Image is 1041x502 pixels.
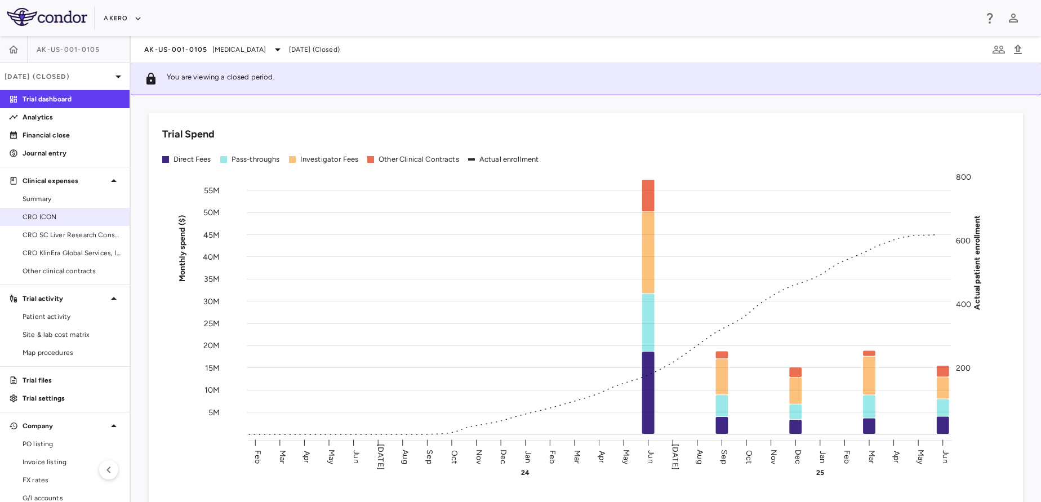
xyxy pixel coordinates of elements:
[818,450,828,463] text: Jan
[941,450,950,463] text: Jun
[302,450,312,463] text: Apr
[23,375,121,385] p: Trial files
[253,450,263,463] text: Feb
[425,450,434,464] text: Sep
[719,450,729,464] text: Sep
[23,230,121,240] span: CRO SC Liver Research Consortium LLC
[212,45,266,55] span: [MEDICAL_DATA]
[204,274,220,284] tspan: 35M
[670,444,680,470] text: [DATE]
[204,385,220,395] tspan: 10M
[916,449,926,464] text: May
[203,296,220,306] tspan: 30M
[23,312,121,322] span: Patient activity
[23,393,121,403] p: Trial settings
[204,185,220,195] tspan: 55M
[204,319,220,328] tspan: 25M
[23,130,121,140] p: Financial close
[23,421,107,431] p: Company
[37,45,100,54] span: AK-US-001-0105
[956,300,971,309] tspan: 400
[23,475,121,485] span: FX rates
[23,94,121,104] p: Trial dashboard
[205,363,220,372] tspan: 15M
[203,341,220,350] tspan: 20M
[892,450,901,463] text: Apr
[744,450,754,463] text: Oct
[23,248,121,258] span: CRO KlinEra Global Services, Inc
[972,215,982,309] tspan: Actual patient enrollment
[376,444,385,470] text: [DATE]
[167,72,275,86] p: You are viewing a closed period.
[572,450,582,463] text: Mar
[23,176,107,186] p: Clinical expenses
[23,330,121,340] span: Site & lab cost matrix
[621,449,631,464] text: May
[842,450,852,463] text: Feb
[523,450,533,463] text: Jan
[23,348,121,358] span: Map procedures
[23,212,121,222] span: CRO ICON
[7,8,87,26] img: logo-full-SnFGN8VE.png
[499,449,508,464] text: Dec
[597,450,607,463] text: Apr
[289,45,340,55] span: [DATE] (Closed)
[23,294,107,304] p: Trial activity
[173,154,211,165] div: Direct Fees
[956,236,971,246] tspan: 600
[203,208,220,217] tspan: 50M
[450,450,459,463] text: Oct
[327,449,336,464] text: May
[956,172,971,182] tspan: 800
[23,439,121,449] span: PO listing
[203,230,220,239] tspan: 45M
[867,450,877,463] text: Mar
[646,450,656,463] text: Jun
[956,363,971,373] tspan: 200
[793,449,803,464] text: Dec
[23,148,121,158] p: Journal entry
[769,449,778,464] text: Nov
[104,10,141,28] button: Akero
[548,450,557,463] text: Feb
[23,194,121,204] span: Summary
[352,450,361,463] text: Jun
[521,469,530,477] text: 24
[379,154,459,165] div: Other Clinical Contracts
[23,457,121,467] span: Invoice listing
[816,469,824,477] text: 25
[23,112,121,122] p: Analytics
[23,266,121,276] span: Other clinical contracts
[144,45,208,54] span: AK-US-001-0105
[177,215,187,282] tspan: Monthly spend ($)
[162,127,215,142] h6: Trial Spend
[695,450,705,464] text: Aug
[474,449,484,464] text: Nov
[278,450,287,463] text: Mar
[401,450,410,464] text: Aug
[232,154,280,165] div: Pass-throughs
[300,154,359,165] div: Investigator Fees
[208,407,220,417] tspan: 5M
[479,154,539,165] div: Actual enrollment
[203,252,220,261] tspan: 40M
[5,72,112,82] p: [DATE] (Closed)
